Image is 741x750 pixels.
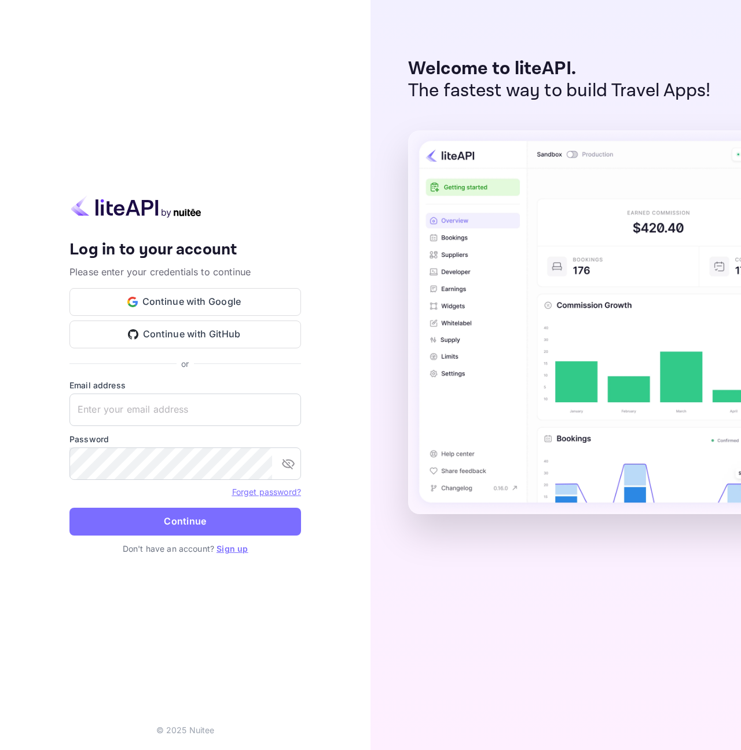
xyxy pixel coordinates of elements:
[277,452,300,475] button: toggle password visibility
[408,58,711,80] p: Welcome to liteAPI.
[69,240,301,260] h4: Log in to your account
[69,394,301,426] input: Enter your email address
[217,544,248,554] a: Sign up
[69,379,301,391] label: Email address
[232,486,301,497] a: Forget password?
[408,80,711,102] p: The fastest way to build Travel Apps!
[156,724,215,736] p: © 2025 Nuitee
[69,321,301,348] button: Continue with GitHub
[69,543,301,555] p: Don't have an account?
[69,265,301,279] p: Please enter your credentials to continue
[69,195,203,218] img: liteapi
[69,433,301,445] label: Password
[181,358,189,370] p: or
[69,508,301,536] button: Continue
[69,288,301,316] button: Continue with Google
[232,487,301,497] a: Forget password?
